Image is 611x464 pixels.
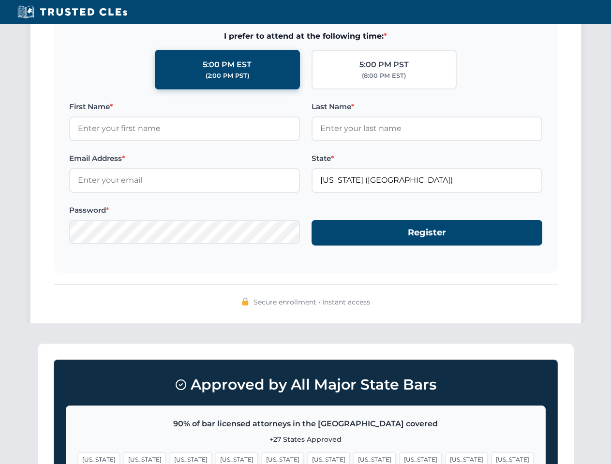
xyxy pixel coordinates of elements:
[69,116,300,141] input: Enter your first name
[203,58,252,71] div: 5:00 PM EST
[78,418,534,430] p: 90% of bar licensed attorneys in the [GEOGRAPHIC_DATA] covered
[312,101,542,113] label: Last Name
[362,71,406,81] div: (8:00 PM EST)
[253,297,370,307] span: Secure enrollment • Instant access
[312,116,542,141] input: Enter your last name
[69,168,300,192] input: Enter your email
[69,153,300,164] label: Email Address
[312,153,542,164] label: State
[359,58,409,71] div: 5:00 PM PST
[78,434,534,445] p: +27 States Approved
[69,30,542,43] span: I prefer to attend at the following time:
[66,372,546,398] h3: Approved by All Major State Bars
[312,220,542,246] button: Register
[241,298,249,305] img: 🔒
[15,5,130,19] img: Trusted CLEs
[312,168,542,192] input: Florida (FL)
[69,204,300,216] label: Password
[69,101,300,113] label: First Name
[206,71,249,81] div: (2:00 PM PST)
